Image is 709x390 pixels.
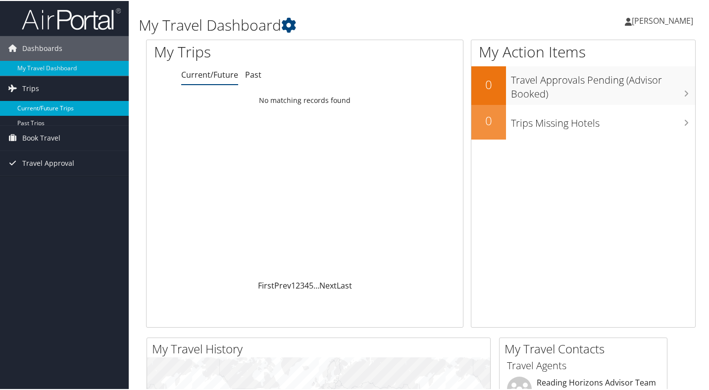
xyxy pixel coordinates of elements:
[245,68,261,79] a: Past
[274,279,291,290] a: Prev
[22,125,60,149] span: Book Travel
[22,35,62,60] span: Dashboards
[152,340,490,356] h2: My Travel History
[511,110,695,129] h3: Trips Missing Hotels
[471,65,695,103] a: 0Travel Approvals Pending (Advisor Booked)
[511,67,695,100] h3: Travel Approvals Pending (Advisor Booked)
[22,150,74,175] span: Travel Approval
[258,279,274,290] a: First
[22,6,121,30] img: airportal-logo.png
[625,5,703,35] a: [PERSON_NAME]
[22,75,39,100] span: Trips
[300,279,304,290] a: 3
[471,41,695,61] h1: My Action Items
[313,279,319,290] span: …
[181,68,238,79] a: Current/Future
[632,14,693,25] span: [PERSON_NAME]
[296,279,300,290] a: 2
[309,279,313,290] a: 5
[154,41,324,61] h1: My Trips
[147,91,463,108] td: No matching records found
[471,104,695,139] a: 0Trips Missing Hotels
[139,14,515,35] h1: My Travel Dashboard
[471,111,506,128] h2: 0
[319,279,337,290] a: Next
[304,279,309,290] a: 4
[337,279,352,290] a: Last
[291,279,296,290] a: 1
[507,358,659,372] h3: Travel Agents
[471,75,506,92] h2: 0
[505,340,667,356] h2: My Travel Contacts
